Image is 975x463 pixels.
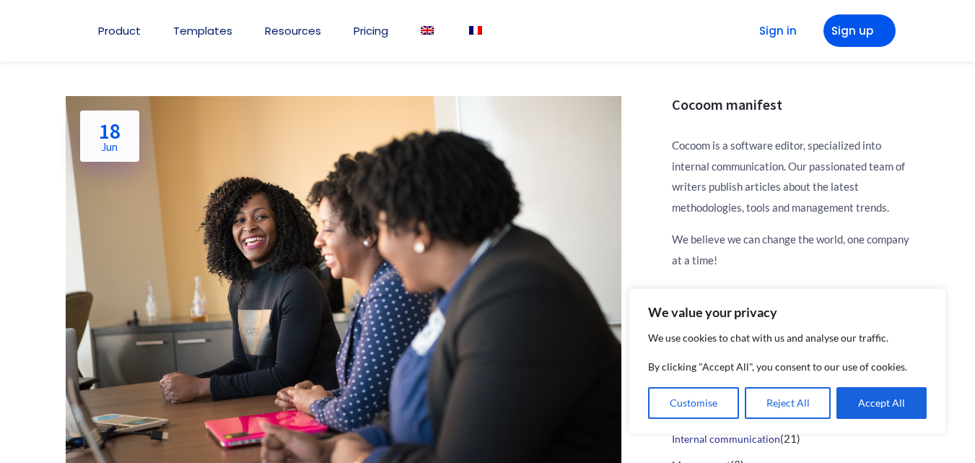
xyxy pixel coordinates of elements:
[173,25,232,36] a: Templates
[648,329,927,347] p: We use cookies to chat with us and analyse our traffic.
[421,26,434,35] img: English
[265,25,321,36] a: Resources
[745,387,831,419] button: Reject All
[672,229,910,270] p: We believe we can change the world, one company at a time!
[648,303,927,321] p: We value your privacy
[672,135,910,217] p: Cocoom is a software editor, specialized into internal communication. Our passionated team of wri...
[836,387,927,419] button: Accept All
[648,358,927,376] p: By clicking "Accept All", you consent to our use of cookies.
[99,120,121,152] h2: 18
[823,14,896,47] a: Sign up
[99,142,121,152] span: Jun
[672,433,780,445] a: Internal communication
[648,387,739,419] button: Customise
[80,111,139,162] a: 18Jun
[354,25,388,36] a: Pricing
[672,96,910,113] h3: Cocoom manifest
[98,25,141,36] a: Product
[469,26,482,35] img: French
[672,426,910,452] li: (21)
[737,14,809,47] a: Sign in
